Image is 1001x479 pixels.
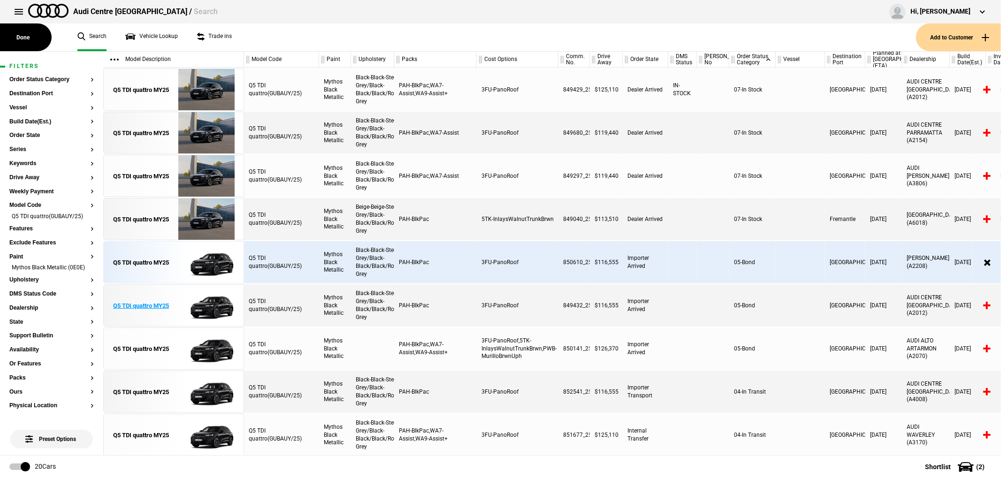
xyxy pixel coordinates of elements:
div: PAH-BlkPac,WA7-Assist [394,155,477,197]
button: Availability [9,347,94,353]
div: [DATE] [950,155,986,197]
button: Order Status Category [9,76,94,83]
a: Search [77,23,107,51]
img: Audi_GUBAUY_25_FW_0E0E_3FU_WA9_PAH_WA7_6FJ_PYH_F80_H65_(Nadin:_3FU_6FJ_C56_F80_H65_PAH_PYH_S9S_WA... [174,69,239,111]
div: 849297_25 [558,155,590,197]
div: 07-In Stock [729,198,776,240]
div: [DATE] [865,198,902,240]
section: Availability [9,347,94,361]
div: [GEOGRAPHIC_DATA] [825,327,865,370]
button: Add to Customer [916,23,1001,51]
a: Q5 TDI quattro MY25 [108,198,174,241]
button: Series [9,146,94,153]
div: Black-Black-Steel Grey/Black-Black/Black/Rock Grey [351,241,394,283]
div: Q5 TDI quattro(GUBAUY/25) [244,68,319,111]
button: Weekly Payment [9,189,94,195]
button: Packs [9,375,94,381]
div: 3FU-PanoRoof [477,414,558,456]
button: Drive Away [9,175,94,181]
div: 05-Bond [729,241,776,283]
div: [DATE] [865,414,902,456]
button: Order State [9,132,94,139]
section: Series [9,146,94,160]
div: [DATE] [950,198,986,240]
div: [DATE] [865,284,902,327]
img: Audi_GUBAUY_25_FW_0E0E_3FU_PAH_WA7_6FJ_F80_H65_(Nadin:_3FU_6FJ_C56_F80_H65_PAH_S9S_WA7)_ext.png [174,112,239,154]
div: [GEOGRAPHIC_DATA] [825,155,865,197]
div: [DATE] [865,155,902,197]
div: 20 Cars [35,462,56,471]
div: [GEOGRAPHIC_DATA] (A6018) [902,198,950,240]
div: AUDI CENTRE PARRAMATTA (A2154) [902,112,950,154]
a: Q5 TDI quattro MY25 [108,328,174,370]
button: Paint [9,254,94,260]
button: Build Date(Est.) [9,119,94,125]
div: $119,440 [590,112,623,154]
div: 852541_25 [558,371,590,413]
div: AUDI CENTRE [GEOGRAPHIC_DATA] (A2012) [902,284,950,327]
div: 849432_25 [558,284,590,327]
div: DMS Status [668,52,696,68]
img: Audi_GUBAUY_25_FW_0E0E_3FU_WA9_PAH_WA7_6FJ_PYH_F80_H65_(Nadin:_3FU_6FJ_C56_F80_H65_PAH_PYH_WA7_WA... [174,414,239,456]
div: AUDI CENTRE [GEOGRAPHIC_DATA] (A2012) [902,68,950,111]
div: 851677_25 [558,414,590,456]
section: DMS Status Code [9,291,94,305]
div: Q5 TDI quattro MY25 [113,431,169,440]
div: PAH-BlkPac,WA7-Assist,WA9-Assist+ [394,414,477,456]
div: 849680_25 [558,112,590,154]
div: $125,110 [590,414,623,456]
div: [GEOGRAPHIC_DATA] [825,371,865,413]
a: Q5 TDI quattro MY25 [108,112,174,154]
div: [DATE] [950,371,986,413]
div: Q5 TDI quattro(GUBAUY/25) [244,241,319,283]
section: Features [9,226,94,240]
img: Audi_GUBAUY_25_FW_0E0E_3FU_PAH_6FJ_(Nadin:_3FU_6FJ_C56_PAH)_ext.png [174,285,239,327]
div: $116,555 [590,371,623,413]
div: Build Date(Est.) [950,52,986,68]
section: Vessel [9,105,94,119]
div: AUDI [PERSON_NAME] (A3806) [902,155,950,197]
button: State [9,319,94,326]
div: 3FU-PanoRoof,5TK-InlaysWalnutTrunkBrwn,PWB-MurilloBrwnUph [477,327,558,370]
span: ( 2 ) [976,464,985,470]
div: Importer Arrived [623,241,668,283]
div: Fremantle [825,198,865,240]
div: 04-In Transit [729,414,776,456]
div: Mythos Black Metallic [319,68,351,111]
section: Ours [9,389,94,403]
div: [DATE] [865,112,902,154]
section: Build Date(Est.) [9,119,94,133]
div: [DATE] [865,68,902,111]
div: Drive Away [590,52,622,68]
div: 850610_25 [558,241,590,283]
span: Preset Options [27,424,76,442]
button: Exclude Features [9,240,94,246]
div: Upholstery [351,52,394,68]
div: [DATE] [950,327,986,370]
a: Q5 TDI quattro MY25 [108,242,174,284]
a: Q5 TDI quattro MY25 [108,69,174,111]
section: Dealership [9,305,94,319]
div: [DATE] [950,112,986,154]
div: Order Status Category [729,52,775,68]
div: PAH-BlkPac [394,371,477,413]
div: Q5 TDI quattro MY25 [113,172,169,181]
div: Importer Arrived [623,327,668,370]
div: Mythos Black Metallic [319,155,351,197]
div: Importer Arrived [623,284,668,327]
h1: Filters [9,63,94,69]
div: 849040_25 [558,198,590,240]
button: Vessel [9,105,94,111]
div: Order State [623,52,668,68]
div: PAH-BlkPac,WA7-Assist,WA9-Assist+ [394,327,477,370]
div: Black-Black-Steel Grey/Black-Black/Black/Rock Grey [351,414,394,456]
div: PAH-BlkPac [394,284,477,327]
a: Q5 TDI quattro MY25 [108,371,174,413]
img: Audi_GUBAUY_25_II_0E0E_PAH_5TK_6FJ_PWC_(Nadin:_5TK_6FJ_C56_PAH_PWC_S9S)_ext.png [174,198,239,241]
section: Order State [9,132,94,146]
div: Q5 TDI quattro MY25 [113,129,169,137]
section: Model CodeQ5 TDI quattro(GUBAUY/25) [9,202,94,226]
div: Importer Transport [623,371,668,413]
button: DMS Status Code [9,291,94,297]
section: Packs [9,375,94,389]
